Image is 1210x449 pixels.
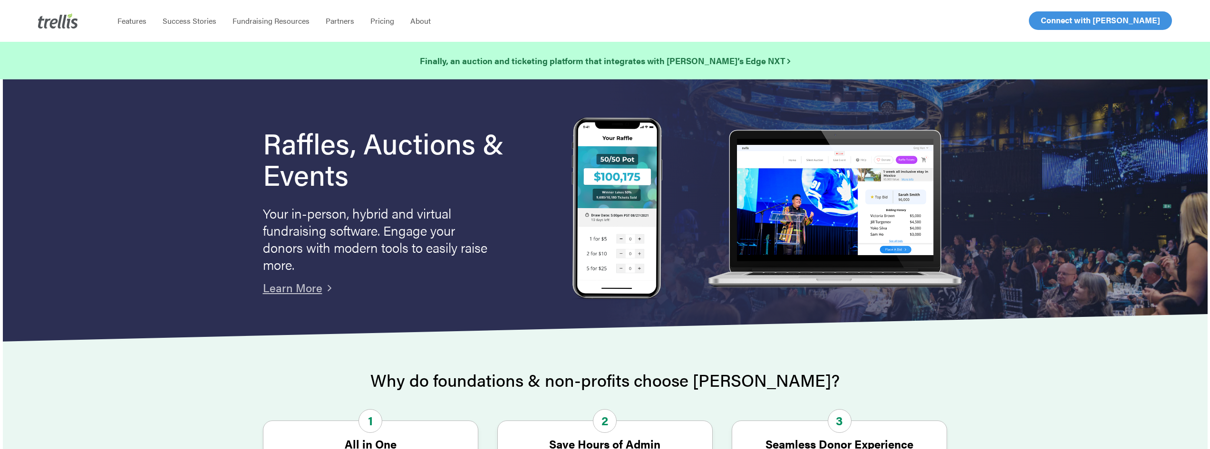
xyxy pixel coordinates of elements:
[163,15,216,26] span: Success Stories
[318,16,362,26] a: Partners
[572,117,662,301] img: Trellis Raffles, Auctions and Event Fundraising
[593,409,617,433] span: 2
[117,15,146,26] span: Features
[326,15,354,26] span: Partners
[224,16,318,26] a: Fundraising Resources
[1041,14,1160,26] span: Connect with [PERSON_NAME]
[410,15,431,26] span: About
[263,371,948,390] h2: Why do foundations & non-profits choose [PERSON_NAME]?
[155,16,224,26] a: Success Stories
[828,409,852,433] span: 3
[703,130,966,289] img: rafflelaptop_mac_optim.png
[420,55,790,67] strong: Finally, an auction and ticketing platform that integrates with [PERSON_NAME]’s Edge NXT
[370,15,394,26] span: Pricing
[362,16,402,26] a: Pricing
[263,279,322,296] a: Learn More
[232,15,310,26] span: Fundraising Resources
[263,204,491,273] p: Your in-person, hybrid and virtual fundraising software. Engage your donors with modern tools to ...
[358,409,382,433] span: 1
[420,54,790,67] a: Finally, an auction and ticketing platform that integrates with [PERSON_NAME]’s Edge NXT
[263,127,524,190] h1: Raffles, Auctions & Events
[38,13,78,29] img: Trellis
[402,16,439,26] a: About
[1029,11,1172,30] a: Connect with [PERSON_NAME]
[109,16,155,26] a: Features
